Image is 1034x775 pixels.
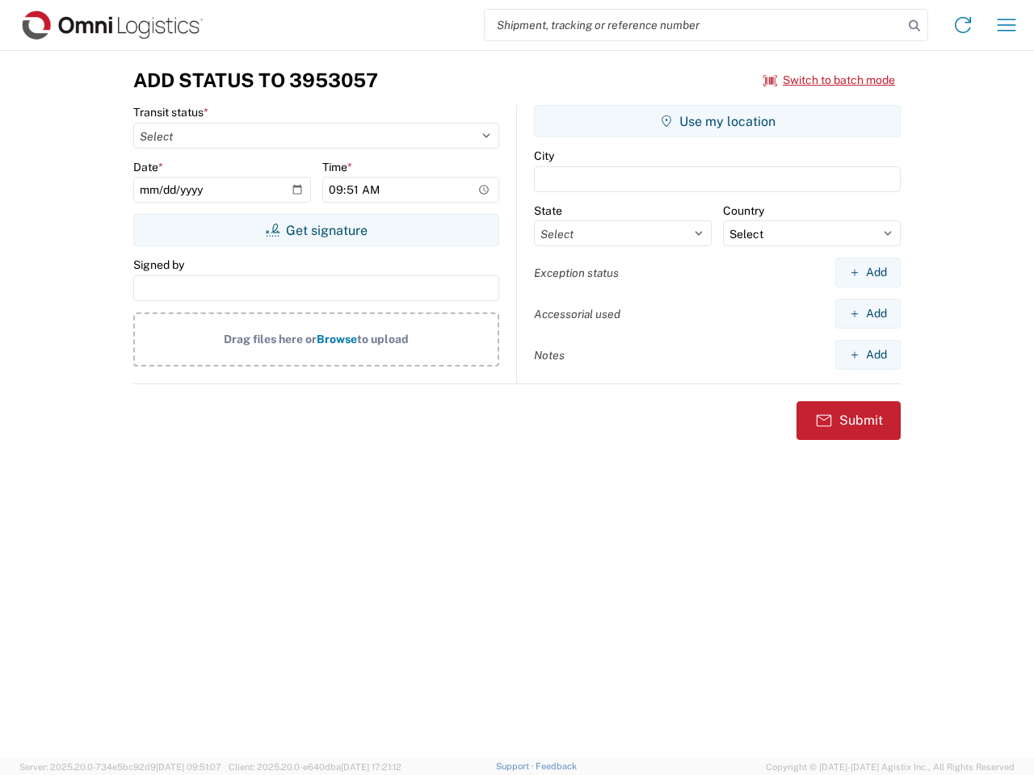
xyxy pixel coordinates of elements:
[485,10,903,40] input: Shipment, tracking or reference number
[229,762,401,772] span: Client: 2025.20.0-e640dba
[322,160,352,174] label: Time
[534,203,562,218] label: State
[534,149,554,163] label: City
[19,762,221,772] span: Server: 2025.20.0-734e5bc92d9
[835,258,901,287] button: Add
[133,69,378,92] h3: Add Status to 3953057
[317,333,357,346] span: Browse
[797,401,901,440] button: Submit
[763,67,895,94] button: Switch to batch mode
[534,266,619,280] label: Exception status
[835,340,901,370] button: Add
[835,299,901,329] button: Add
[723,203,764,218] label: Country
[496,761,536,771] a: Support
[224,333,317,346] span: Drag files here or
[766,760,1015,774] span: Copyright © [DATE]-[DATE] Agistix Inc., All Rights Reserved
[133,160,163,174] label: Date
[536,761,577,771] a: Feedback
[534,105,901,137] button: Use my location
[534,348,565,362] label: Notes
[133,214,499,246] button: Get signature
[357,333,409,346] span: to upload
[156,762,221,772] span: [DATE] 09:51:07
[341,762,401,772] span: [DATE] 17:21:12
[133,105,208,119] label: Transit status
[133,258,184,272] label: Signed by
[534,307,620,321] label: Accessorial used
